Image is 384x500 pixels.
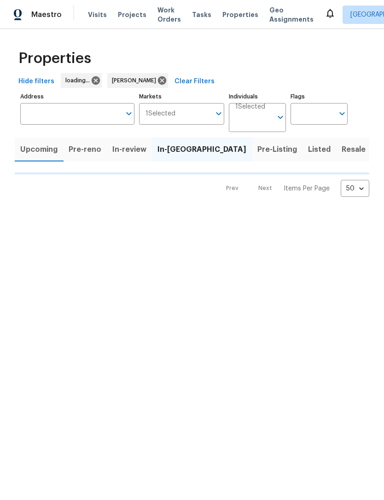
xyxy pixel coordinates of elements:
nav: Pagination Navigation [217,180,369,197]
span: 1 Selected [235,103,265,111]
label: Address [20,94,134,99]
span: In-review [112,143,146,156]
span: Properties [222,10,258,19]
button: Open [122,107,135,120]
span: Visits [88,10,107,19]
span: Geo Assignments [269,6,314,24]
button: Open [212,107,225,120]
span: Pre-Listing [257,143,297,156]
div: loading... [61,73,102,88]
button: Open [336,107,349,120]
div: 50 [341,177,369,201]
span: [PERSON_NAME] [112,76,160,85]
p: Items Per Page [284,184,330,193]
span: Clear Filters [175,76,215,87]
span: Hide filters [18,76,54,87]
span: loading... [65,76,93,85]
span: In-[GEOGRAPHIC_DATA] [157,143,246,156]
span: Maestro [31,10,62,19]
button: Hide filters [15,73,58,90]
span: Projects [118,10,146,19]
span: Pre-reno [69,143,101,156]
div: [PERSON_NAME] [107,73,168,88]
span: 1 Selected [145,110,175,118]
span: Upcoming [20,143,58,156]
span: Tasks [192,11,211,18]
label: Markets [139,94,225,99]
span: Listed [308,143,331,156]
span: Work Orders [157,6,181,24]
button: Open [274,111,287,124]
label: Individuals [229,94,286,99]
button: Clear Filters [171,73,218,90]
span: Resale [342,143,366,156]
span: Properties [18,54,91,63]
label: Flags [291,94,348,99]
